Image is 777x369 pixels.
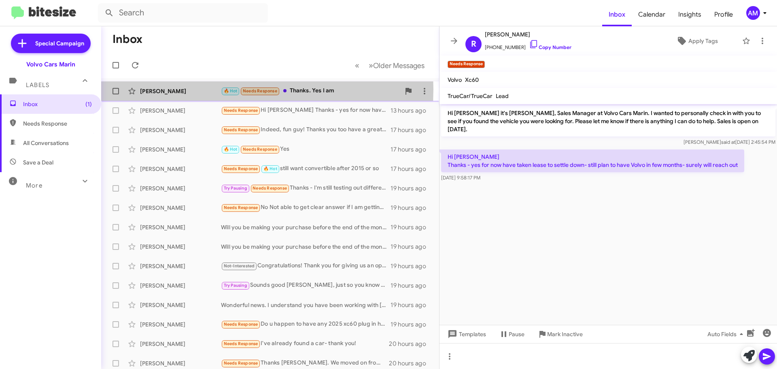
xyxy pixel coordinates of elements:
[140,87,221,95] div: [PERSON_NAME]
[224,322,258,327] span: Needs Response
[221,320,391,329] div: Do u happen to have any 2025 xc60 plug in hybrids on the lot
[224,147,238,152] span: 🔥 Hot
[224,341,258,346] span: Needs Response
[98,3,268,23] input: Search
[496,92,509,100] span: Lead
[221,339,389,348] div: I've already found a car- thank you!
[113,33,142,46] h1: Inbox
[224,283,247,288] span: Try Pausing
[23,139,69,147] span: All Conversations
[448,76,462,83] span: Volvo
[140,243,221,251] div: [PERSON_NAME]
[224,127,258,132] span: Needs Response
[140,184,221,192] div: [PERSON_NAME]
[391,145,433,154] div: 17 hours ago
[485,39,571,51] span: [PHONE_NUMBER]
[140,340,221,348] div: [PERSON_NAME]
[253,186,287,191] span: Needs Response
[485,30,571,39] span: [PERSON_NAME]
[684,139,775,145] span: [PERSON_NAME] [DATE] 2:45:54 PM
[35,39,84,47] span: Special Campaign
[547,327,583,341] span: Mark Inactive
[739,6,768,20] button: AM
[465,76,479,83] span: Xc60
[263,166,277,171] span: 🔥 Hot
[140,145,221,154] div: [PERSON_NAME]
[391,301,433,309] div: 19 hours ago
[441,175,480,181] span: [DATE] 9:58:17 PM
[355,60,359,70] span: «
[224,205,258,210] span: Needs Response
[373,61,425,70] span: Older Messages
[391,223,433,231] div: 19 hours ago
[448,61,485,68] small: Needs Response
[23,100,92,108] span: Inbox
[389,359,433,367] div: 20 hours ago
[221,358,389,368] div: Thanks [PERSON_NAME]. We moved on from the XC90. My wife drive one and is looking for something a...
[221,106,391,115] div: Hi [PERSON_NAME] Thanks - yes for now have taken lease to settle down- still plan to have Volvo i...
[701,327,753,341] button: Auto Fields
[224,166,258,171] span: Needs Response
[140,165,221,173] div: [PERSON_NAME]
[221,183,391,193] div: Thanks - I'm still testing out different models but will be in touch
[707,327,746,341] span: Auto Fields
[364,57,429,74] button: Next
[391,243,433,251] div: 19 hours ago
[391,262,433,270] div: 19 hours ago
[655,34,738,48] button: Apply Tags
[391,282,433,290] div: 19 hours ago
[26,182,42,189] span: More
[26,60,75,68] div: Volvo Cars Marin
[221,86,400,96] div: Thanks. Yes I am
[224,88,238,94] span: 🔥 Hot
[221,261,391,271] div: Congratulations! Thank you for giving us an opportunity.
[140,320,221,328] div: [PERSON_NAME]
[391,184,433,192] div: 19 hours ago
[721,139,735,145] span: said at
[140,301,221,309] div: [PERSON_NAME]
[389,340,433,348] div: 20 hours ago
[224,186,247,191] span: Try Pausing
[529,44,571,50] a: Copy Number
[224,263,255,269] span: Not-Interested
[140,282,221,290] div: [PERSON_NAME]
[221,125,391,134] div: Indeed, fun guy! Thanks you too have a great weekend
[140,107,221,115] div: [PERSON_NAME]
[672,3,708,26] a: Insights
[391,165,433,173] div: 17 hours ago
[140,204,221,212] div: [PERSON_NAME]
[85,100,92,108] span: (1)
[391,126,433,134] div: 17 hours ago
[746,6,760,20] div: AM
[493,327,531,341] button: Pause
[632,3,672,26] a: Calendar
[221,243,391,251] div: Will you be making your purchase before the end of the month and programs change?
[23,158,53,166] span: Save a Deal
[224,360,258,366] span: Needs Response
[221,223,391,231] div: Will you be making your purchase before the end of the month and programs change?
[439,327,493,341] button: Templates
[221,145,391,154] div: Yes
[531,327,589,341] button: Mark Inactive
[140,126,221,134] div: [PERSON_NAME]
[11,34,91,53] a: Special Campaign
[602,3,632,26] a: Inbox
[441,106,775,137] p: Hi [PERSON_NAME] it's [PERSON_NAME], Sales Manager at Volvo Cars Marin. I wanted to personally ch...
[140,359,221,367] div: [PERSON_NAME]
[350,57,364,74] button: Previous
[369,60,373,70] span: »
[391,107,433,115] div: 13 hours ago
[243,88,277,94] span: Needs Response
[471,38,476,51] span: R
[221,301,391,309] div: Wonderful news. I understand you have been working with [PERSON_NAME]. Will you be making your pu...
[446,327,486,341] span: Templates
[221,164,391,173] div: still want convertible after 2015 or so
[708,3,739,26] a: Profile
[140,223,221,231] div: [PERSON_NAME]
[221,281,391,290] div: Sounds good [PERSON_NAME], just so you know programs change at the end of the month. If there is ...
[243,147,277,152] span: Needs Response
[26,81,49,89] span: Labels
[23,119,92,128] span: Needs Response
